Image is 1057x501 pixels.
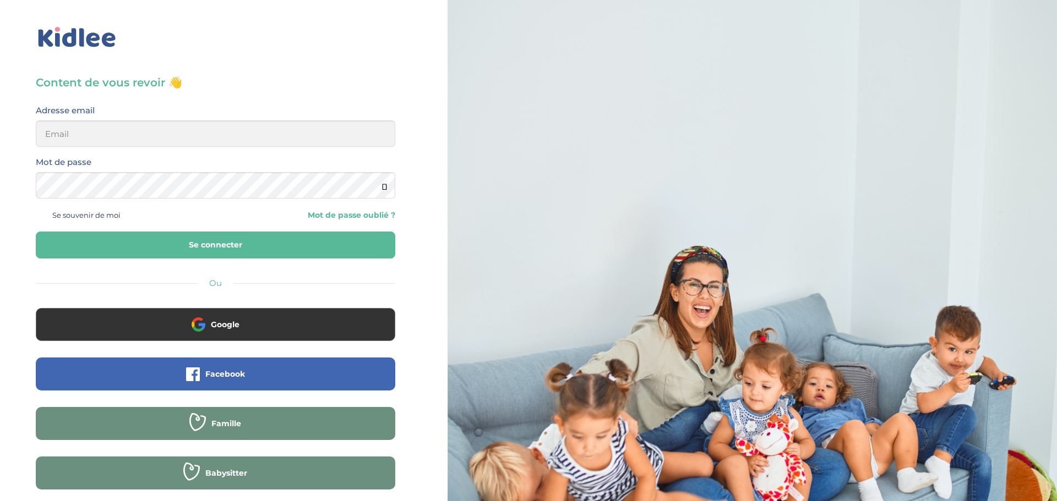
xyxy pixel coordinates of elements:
[36,120,395,147] input: Email
[36,308,395,341] button: Google
[36,426,395,436] a: Famille
[52,208,121,222] span: Se souvenir de moi
[36,456,395,489] button: Babysitter
[205,467,247,478] span: Babysitter
[186,367,200,381] img: facebook.png
[209,278,222,288] span: Ou
[36,357,395,390] button: Facebook
[36,75,395,90] h3: Content de vous revoir 👋
[36,103,95,118] label: Adresse email
[36,155,91,169] label: Mot de passe
[36,407,395,440] button: Famille
[205,368,245,379] span: Facebook
[36,376,395,387] a: Facebook
[36,232,395,258] button: Se connecter
[211,319,239,330] span: Google
[211,418,241,429] span: Famille
[36,475,395,486] a: Babysitter
[192,317,205,331] img: google.png
[36,25,118,50] img: logo_kidlee_bleu
[36,327,395,337] a: Google
[224,210,395,221] a: Mot de passe oublié ?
